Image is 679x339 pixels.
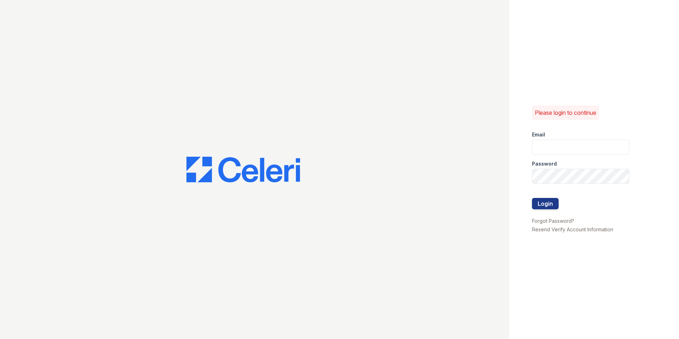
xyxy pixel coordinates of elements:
label: Email [532,131,545,138]
button: Login [532,198,559,209]
img: CE_Logo_Blue-a8612792a0a2168367f1c8372b55b34899dd931a85d93a1a3d3e32e68fde9ad4.png [186,157,300,182]
p: Please login to continue [535,108,596,117]
a: Resend Verify Account Information [532,226,613,232]
a: Forgot Password? [532,218,574,224]
label: Password [532,160,557,167]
